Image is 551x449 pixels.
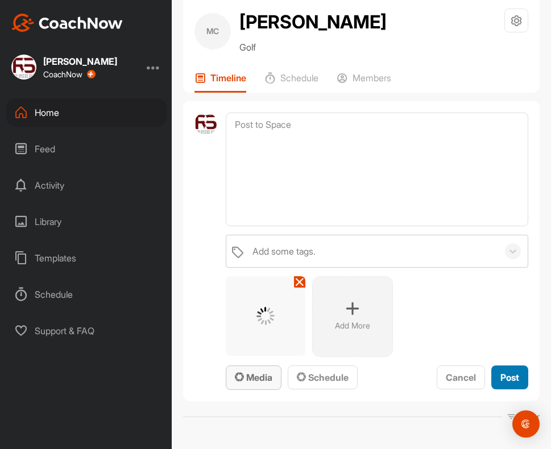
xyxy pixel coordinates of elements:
[210,72,246,84] p: Timeline
[6,317,167,345] div: Support & FAQ
[6,280,167,309] div: Schedule
[6,98,167,127] div: Home
[6,171,167,199] div: Activity
[239,40,387,54] p: Golf
[43,57,117,66] div: [PERSON_NAME]
[235,372,272,383] span: Media
[226,365,281,390] button: Media
[297,372,349,383] span: Schedule
[6,135,167,163] div: Feed
[256,307,275,325] img: G6gVgL6ErOh57ABN0eRmCEwV0I4iEi4d8EwaPGI0tHgoAbU4EAHFLEQAh+QQFCgALACwIAA4AGAASAAAEbHDJSesaOCdk+8xg...
[43,70,96,79] div: CoachNow
[252,244,316,258] div: Add some tags.
[11,55,36,80] img: square_46967ad1d70f5b1b406f3846ef22de84.jpg
[446,372,476,383] span: Cancel
[491,365,528,390] button: Post
[11,14,123,32] img: CoachNow
[335,320,370,331] p: Add More
[194,113,217,135] img: avatar
[512,410,540,438] div: Open Intercom Messenger
[6,244,167,272] div: Templates
[280,72,318,84] p: Schedule
[500,372,519,383] span: Post
[437,365,485,390] button: Cancel
[353,72,391,84] p: Members
[239,9,387,36] h2: [PERSON_NAME]
[194,13,231,49] div: MC
[6,207,167,236] div: Library
[288,365,358,390] button: Schedule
